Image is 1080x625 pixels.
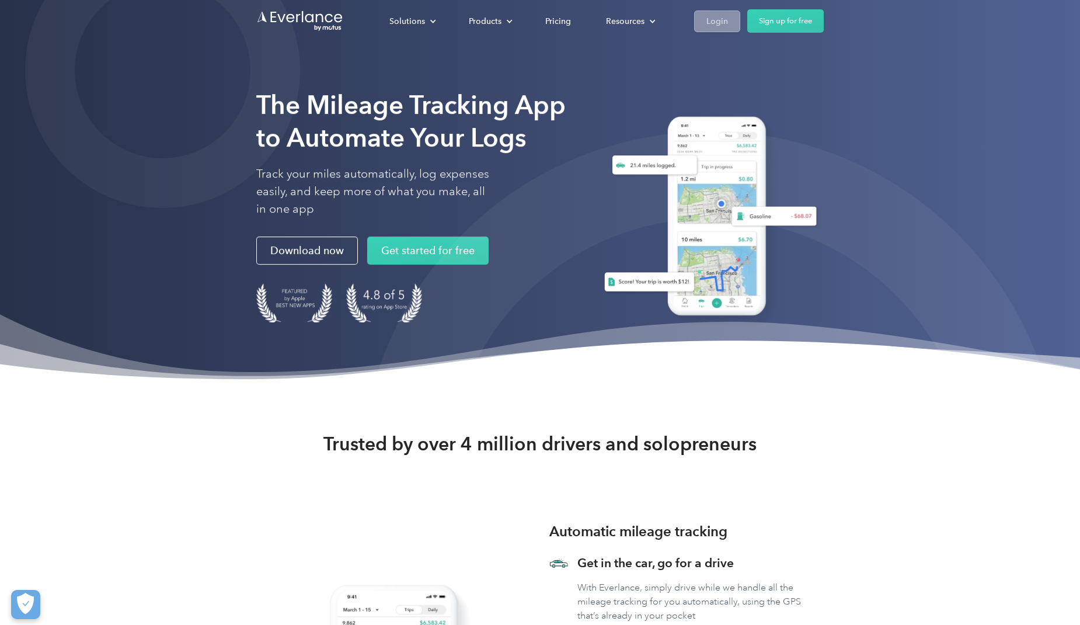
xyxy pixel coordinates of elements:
[378,11,445,31] div: Solutions
[256,89,566,153] strong: The Mileage Tracking App to Automate Your Logs
[606,13,644,28] div: Resources
[594,11,665,31] div: Resources
[590,107,824,329] img: Everlance, mileage tracker app, expense tracking app
[577,581,824,623] p: With Everlance, simply drive while we handle all the mileage tracking for you automatically, usin...
[256,165,490,218] p: Track your miles automatically, log expenses easily, and keep more of what you make, all in one app
[577,555,824,571] h3: Get in the car, go for a drive
[346,283,422,322] img: 4.9 out of 5 stars on the app store
[256,10,344,32] a: Go to homepage
[549,521,727,542] h3: Automatic mileage tracking
[747,9,824,33] a: Sign up for free
[545,13,571,28] div: Pricing
[469,13,501,28] div: Products
[457,11,522,31] div: Products
[11,590,40,619] button: Cookies Settings
[706,13,728,28] div: Login
[389,13,425,28] div: Solutions
[323,432,757,456] strong: Trusted by over 4 million drivers and solopreneurs
[367,237,489,265] a: Get started for free
[256,237,358,265] a: Download now
[534,11,583,31] a: Pricing
[694,10,740,32] a: Login
[256,283,332,322] img: Badge for Featured by Apple Best New Apps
